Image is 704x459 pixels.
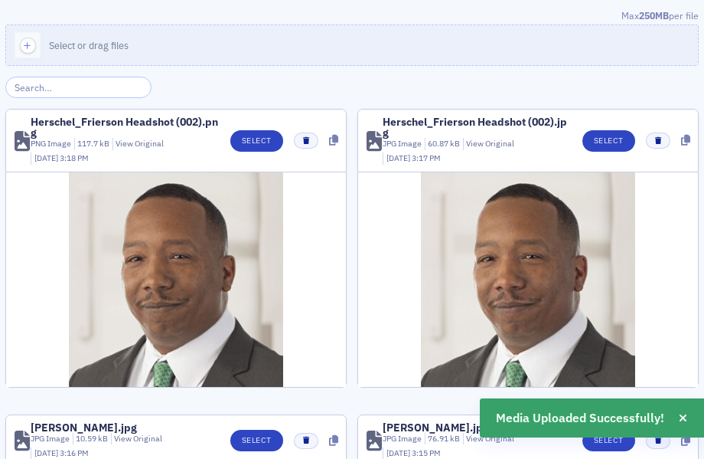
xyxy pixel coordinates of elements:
span: 250MB [639,9,669,21]
button: Select or drag files [5,25,699,66]
a: View Original [466,138,514,149]
div: 60.87 kB [425,138,461,150]
span: [DATE] [386,448,412,458]
div: Herschel_Frierson Headshot (002).jpg [383,116,572,138]
span: Select or drag files [49,39,129,51]
span: 3:16 PM [60,448,89,458]
span: [DATE] [386,152,412,163]
div: JPG Image [383,433,422,445]
div: 10.59 kB [73,433,109,445]
input: Search… [5,77,152,98]
a: View Original [466,433,514,444]
button: Select [582,130,635,152]
a: View Original [116,138,164,149]
span: Media Uploaded Successfully! [496,409,664,428]
div: Max per file [5,8,699,25]
div: [PERSON_NAME].jpg [31,422,137,433]
div: [PERSON_NAME].jpg [383,422,489,433]
span: [DATE] [34,152,60,163]
div: 117.7 kB [74,138,110,150]
span: 3:18 PM [60,152,89,163]
a: View Original [114,433,162,444]
div: 76.91 kB [425,433,461,445]
div: JPG Image [31,433,70,445]
span: [DATE] [34,448,60,458]
div: Herschel_Frierson Headshot (002).png [31,116,220,138]
button: Select [582,430,635,451]
span: 3:15 PM [412,448,441,458]
span: 3:17 PM [412,152,441,163]
div: JPG Image [383,138,422,150]
button: Select [230,430,283,451]
div: PNG Image [31,138,71,150]
button: Select [230,130,283,152]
